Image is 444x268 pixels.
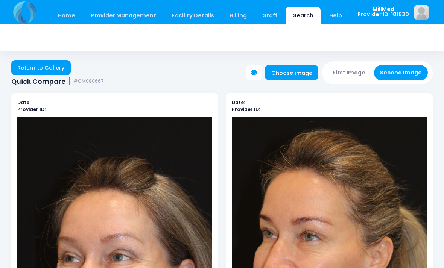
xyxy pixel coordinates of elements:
a: Return to Gallery [11,60,71,75]
img: image [414,5,429,20]
b: Date: [17,99,30,106]
small: #CM080667 [73,79,104,84]
button: Second Image [374,65,428,80]
a: Home [50,7,82,24]
a: Search [286,7,321,24]
a: Staff [255,7,284,24]
a: Billing [223,7,254,24]
button: First Image [327,65,372,80]
a: Facility Details [165,7,222,24]
a: Provider Management [84,7,163,24]
a: Choose image [265,65,318,80]
a: Help [322,7,350,24]
span: Quick Compare [11,77,65,85]
b: Date: [232,99,245,106]
span: MillMed Provider ID: 101530 [357,6,409,17]
b: Provider ID: [17,106,46,112]
b: Provider ID: [232,106,260,112]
